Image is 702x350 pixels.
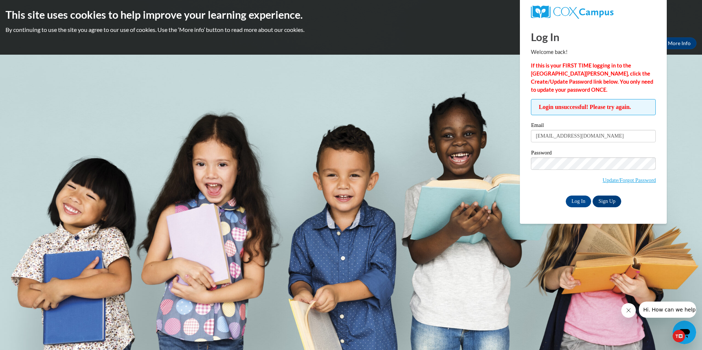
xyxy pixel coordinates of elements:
[593,196,621,207] a: Sign Up
[531,99,656,115] span: Login unsuccessful! Please try again.
[4,5,59,11] span: Hi. How can we help?
[603,177,656,183] a: Update/Forgot Password
[662,37,696,49] a: More Info
[566,196,591,207] input: Log In
[6,26,696,34] p: By continuing to use the site you agree to our use of cookies. Use the ‘More info’ button to read...
[6,7,696,22] h2: This site uses cookies to help improve your learning experience.
[531,6,656,19] a: COX Campus
[621,303,636,318] iframe: Close message
[531,62,653,93] strong: If this is your FIRST TIME logging in to the [GEOGRAPHIC_DATA][PERSON_NAME], click the Create/Upd...
[531,6,613,19] img: COX Campus
[531,123,656,130] label: Email
[531,150,656,157] label: Password
[531,29,656,44] h1: Log In
[639,302,696,318] iframe: Message from company
[673,321,696,344] iframe: Button to launch messaging window
[531,48,656,56] p: Welcome back!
